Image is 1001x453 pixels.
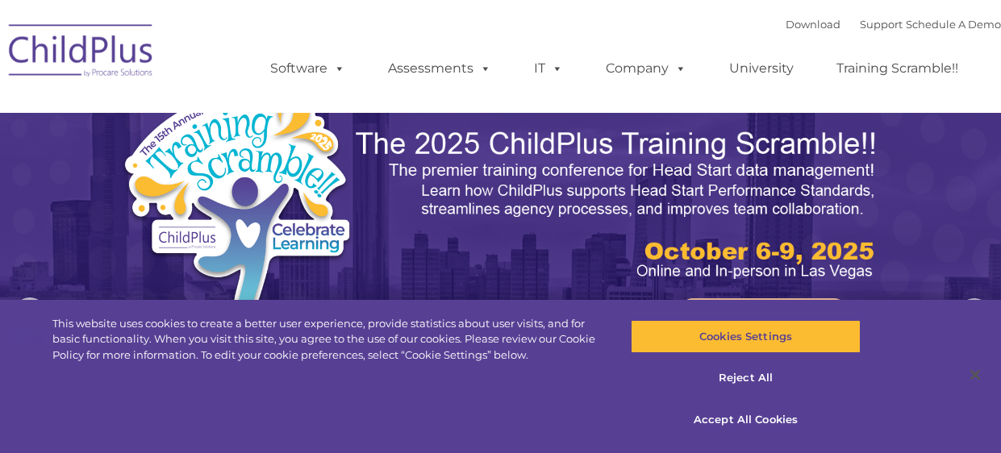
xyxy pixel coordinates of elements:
a: University [713,52,810,85]
span: Phone number [224,172,293,185]
a: Assessments [372,52,507,85]
button: Reject All [631,362,861,396]
a: IT [518,52,579,85]
img: ChildPlus by Procare Solutions [1,13,162,94]
button: Cookies Settings [631,320,861,354]
span: Last name [224,106,273,118]
a: Learn More [680,298,847,343]
font: | [786,18,1001,31]
a: Schedule A Demo [906,18,1001,31]
button: Accept All Cookies [631,403,861,437]
a: Support [860,18,903,31]
a: Software [254,52,361,85]
a: Download [786,18,840,31]
button: Close [957,357,993,393]
a: Training Scramble!! [820,52,974,85]
a: Company [590,52,703,85]
div: This website uses cookies to create a better user experience, provide statistics about user visit... [52,316,601,364]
